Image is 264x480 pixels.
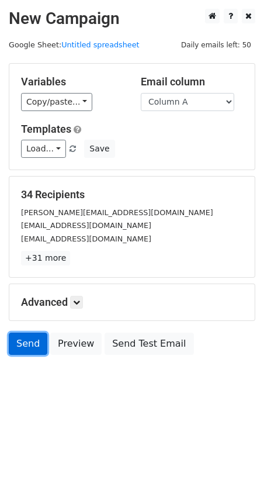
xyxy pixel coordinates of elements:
[84,140,114,158] button: Save
[105,333,193,355] a: Send Test Email
[61,40,139,49] a: Untitled spreadsheet
[50,333,102,355] a: Preview
[9,333,47,355] a: Send
[21,188,243,201] h5: 34 Recipients
[21,221,151,230] small: [EMAIL_ADDRESS][DOMAIN_NAME]
[177,40,255,49] a: Daily emails left: 50
[21,296,243,309] h5: Advanced
[177,39,255,51] span: Daily emails left: 50
[21,140,66,158] a: Load...
[9,9,255,29] h2: New Campaign
[9,40,140,49] small: Google Sheet:
[141,75,243,88] h5: Email column
[21,75,123,88] h5: Variables
[206,424,264,480] iframe: Chat Widget
[21,123,71,135] a: Templates
[21,234,151,243] small: [EMAIL_ADDRESS][DOMAIN_NAME]
[21,208,213,217] small: [PERSON_NAME][EMAIL_ADDRESS][DOMAIN_NAME]
[21,93,92,111] a: Copy/paste...
[21,251,70,265] a: +31 more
